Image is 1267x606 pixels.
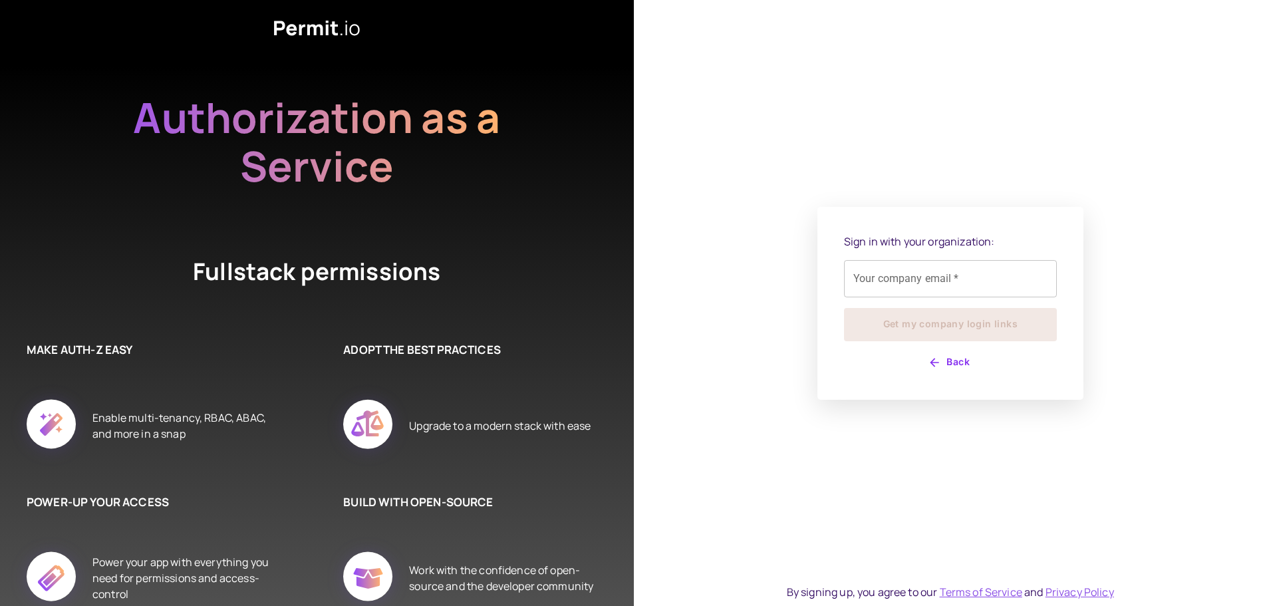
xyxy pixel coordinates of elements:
[144,255,490,288] h4: Fullstack permissions
[787,584,1114,600] div: By signing up, you agree to our and
[343,494,593,511] h6: BUILD WITH OPEN-SOURCE
[92,384,277,467] div: Enable multi-tenancy, RBAC, ABAC, and more in a snap
[844,233,1057,249] p: Sign in with your organization:
[1046,585,1114,599] a: Privacy Policy
[844,352,1057,373] button: Back
[844,308,1057,341] button: Get my company login links
[90,93,543,190] h2: Authorization as a Service
[940,585,1022,599] a: Terms of Service
[409,384,591,467] div: Upgrade to a modern stack with ease
[27,494,277,511] h6: POWER-UP YOUR ACCESS
[343,341,593,359] h6: ADOPT THE BEST PRACTICES
[27,341,277,359] h6: MAKE AUTH-Z EASY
